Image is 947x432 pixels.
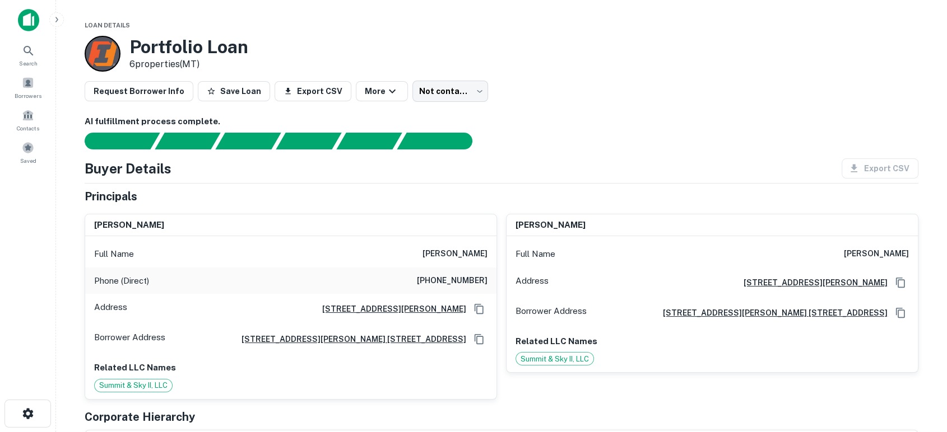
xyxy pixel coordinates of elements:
[19,59,38,68] span: Search
[276,133,341,149] div: Principals found, AI now looking for contact information...
[94,300,127,317] p: Address
[516,354,593,365] span: Summit & Sky II, LLC
[412,81,488,102] div: Not contacted
[3,137,53,167] a: Saved
[198,81,270,101] button: Save Loan
[20,156,36,165] span: Saved
[423,247,488,261] h6: [PERSON_NAME]
[85,408,195,425] h5: Corporate Hierarchy
[471,331,488,348] button: Copy Address
[891,342,947,396] iframe: Chat Widget
[516,219,586,232] h6: [PERSON_NAME]
[85,22,130,29] span: Loan Details
[3,72,53,102] a: Borrowers
[129,36,248,58] h3: Portfolio Loan
[85,115,918,128] h6: AI fulfillment process complete.
[892,274,909,291] button: Copy Address
[94,331,165,348] p: Borrower Address
[3,105,53,135] a: Contacts
[17,124,39,133] span: Contacts
[892,304,909,321] button: Copy Address
[397,133,486,149] div: AI fulfillment process complete.
[85,81,193,101] button: Request Borrower Info
[94,247,134,261] p: Full Name
[356,81,408,101] button: More
[735,276,888,289] a: [STREET_ADDRESS][PERSON_NAME]
[94,219,164,232] h6: [PERSON_NAME]
[516,247,555,261] p: Full Name
[844,247,909,261] h6: [PERSON_NAME]
[71,133,155,149] div: Sending borrower request to AI...
[95,380,172,391] span: Summit & Sky II, LLC
[94,274,149,288] p: Phone (Direct)
[516,335,909,348] p: Related LLC Names
[516,304,587,321] p: Borrower Address
[129,58,248,71] p: 6 properties (MT)
[336,133,402,149] div: Principals found, still searching for contact information. This may take time...
[85,158,171,179] h4: Buyer Details
[233,333,466,345] a: [STREET_ADDRESS][PERSON_NAME] [STREET_ADDRESS]
[516,274,549,291] p: Address
[417,274,488,288] h6: [PHONE_NUMBER]
[275,81,351,101] button: Export CSV
[94,361,488,374] p: Related LLC Names
[155,133,220,149] div: Your request is received and processing...
[654,307,888,319] a: [STREET_ADDRESS][PERSON_NAME] [STREET_ADDRESS]
[313,303,466,315] a: [STREET_ADDRESS][PERSON_NAME]
[18,9,39,31] img: capitalize-icon.png
[15,91,41,100] span: Borrowers
[85,188,137,205] h5: Principals
[215,133,281,149] div: Documents found, AI parsing details...
[471,300,488,317] button: Copy Address
[3,40,53,70] a: Search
